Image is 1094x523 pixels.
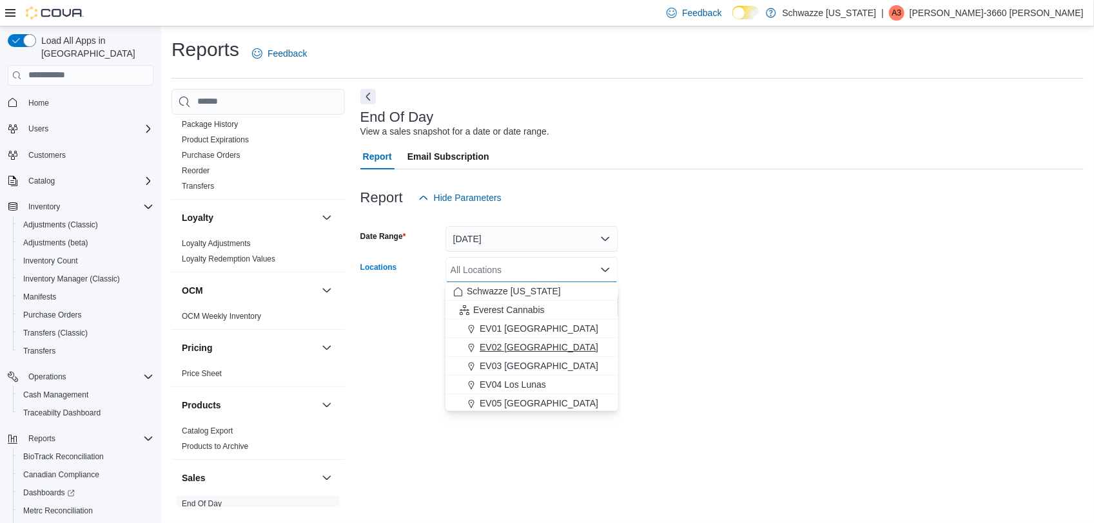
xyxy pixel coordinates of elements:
[28,150,66,160] span: Customers
[182,150,240,160] span: Purchase Orders
[319,340,335,356] button: Pricing
[363,144,392,169] span: Report
[28,124,48,134] span: Users
[182,182,214,191] a: Transfers
[360,125,549,138] div: View a sales snapshot for a date or date range.
[13,404,159,422] button: Traceabilty Dashboard
[23,147,71,163] a: Customers
[23,274,120,284] span: Inventory Manager (Classic)
[23,199,65,214] button: Inventory
[268,47,307,60] span: Feedback
[182,238,251,249] span: Loyalty Adjustments
[23,390,88,400] span: Cash Management
[18,449,153,464] span: BioTrack Reconciliation
[23,408,101,418] span: Traceabilty Dashboard
[480,359,598,372] span: EV03 [GEOGRAPHIC_DATA]
[23,95,153,111] span: Home
[18,387,153,403] span: Cash Management
[23,256,78,266] span: Inventory Count
[182,399,221,412] h3: Products
[18,485,80,500] a: Dashboards
[23,310,82,320] span: Purchase Orders
[28,202,60,212] span: Inventory
[182,471,317,484] button: Sales
[28,433,55,444] span: Reports
[182,341,212,354] h3: Pricing
[182,284,203,297] h3: OCM
[445,394,618,413] button: EV05 [GEOGRAPHIC_DATA]
[182,181,214,191] span: Transfers
[480,397,598,410] span: EV05 [GEOGRAPHIC_DATA]
[881,5,884,21] p: |
[18,343,153,359] span: Transfers
[682,6,721,19] span: Feedback
[413,185,507,211] button: Hide Parameters
[182,120,238,129] a: Package History
[182,254,275,263] a: Loyalty Redemption Values
[13,386,159,404] button: Cash Management
[13,484,159,502] a: Dashboards
[783,5,877,21] p: Schwazze [US_STATE]
[13,342,159,360] button: Transfers
[13,324,159,342] button: Transfers (Classic)
[18,307,87,323] a: Purchase Orders
[182,399,317,412] button: Products
[13,502,159,520] button: Metrc Reconciliation
[360,190,403,205] h3: Report
[407,144,489,169] span: Email Subscription
[18,325,153,341] span: Transfers (Classic)
[445,319,618,338] button: EV01 [GEOGRAPHIC_DATA]
[26,6,84,19] img: Cova
[480,322,598,335] span: EV01 [GEOGRAPHIC_DATA]
[182,239,251,248] a: Loyalty Adjustments
[910,5,1084,21] p: [PERSON_NAME]-3660 [PERSON_NAME]
[28,372,66,382] span: Operations
[18,405,106,421] a: Traceabilty Dashboard
[171,236,345,272] div: Loyalty
[467,285,561,298] span: Schwazze [US_STATE]
[3,430,159,448] button: Reports
[13,288,159,306] button: Manifests
[434,191,502,204] span: Hide Parameters
[23,470,99,480] span: Canadian Compliance
[171,37,239,62] h1: Reports
[182,471,206,484] h3: Sales
[182,368,222,379] span: Price Sheet
[600,265,610,275] button: Close list of options
[3,146,159,164] button: Customers
[18,289,61,305] a: Manifests
[28,176,55,186] span: Catalog
[182,499,222,509] span: End Of Day
[18,253,153,269] span: Inventory Count
[319,470,335,486] button: Sales
[23,369,72,385] button: Operations
[182,151,240,160] a: Purchase Orders
[23,292,56,302] span: Manifests
[182,426,233,436] span: Catalog Export
[23,220,98,230] span: Adjustments (Classic)
[182,211,213,224] h3: Loyalty
[23,173,153,189] span: Catalog
[18,325,93,341] a: Transfers (Classic)
[182,135,249,145] span: Product Expirations
[182,119,238,129] span: Package History
[3,120,159,138] button: Users
[445,301,618,319] button: Everest Cannabis
[13,270,159,288] button: Inventory Manager (Classic)
[18,503,98,518] a: Metrc Reconciliation
[473,303,545,316] span: Everest Cannabis
[445,226,618,252] button: [DATE]
[18,343,61,359] a: Transfers
[23,488,75,498] span: Dashboards
[182,135,249,144] a: Product Expirations
[23,506,93,516] span: Metrc Reconciliation
[182,311,261,321] span: OCM Weekly Inventory
[18,467,104,482] a: Canadian Compliance
[23,199,153,214] span: Inventory
[18,449,109,464] a: BioTrack Reconciliation
[13,306,159,324] button: Purchase Orders
[360,109,434,125] h3: End Of Day
[889,5,904,21] div: Angelica-3660 Ortiz
[18,271,125,287] a: Inventory Manager (Classic)
[445,282,618,301] button: Schwazze [US_STATE]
